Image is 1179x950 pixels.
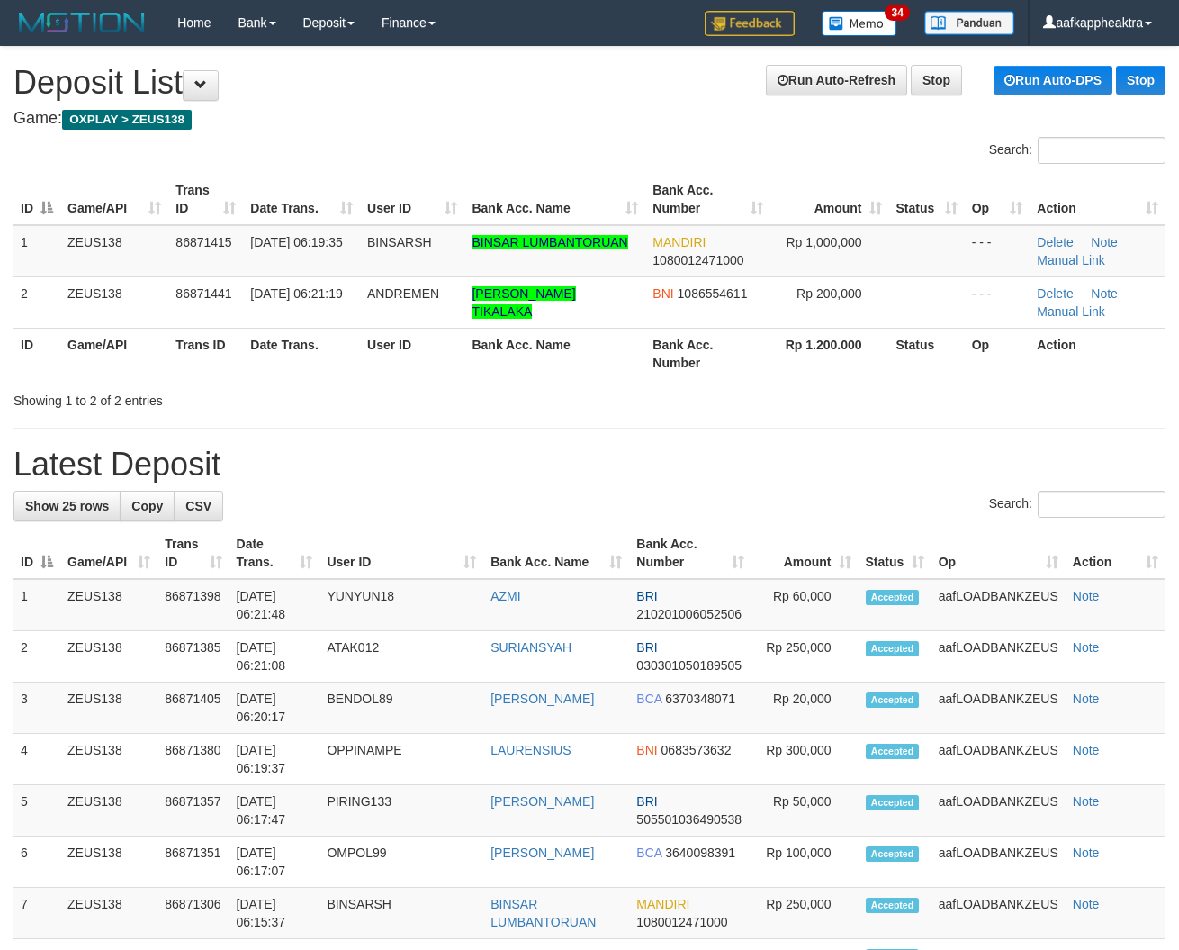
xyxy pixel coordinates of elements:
[931,734,1066,785] td: aafLOADBANKZEUS
[1037,286,1073,301] a: Delete
[13,631,60,683] td: 2
[13,785,60,837] td: 5
[60,888,157,939] td: ZEUS138
[13,447,1165,483] h1: Latest Deposit
[490,692,594,706] a: [PERSON_NAME]
[636,607,742,621] span: Copy 210201006052506 to clipboard
[751,785,859,837] td: Rp 50,000
[319,734,483,785] td: OPPINAMPE
[13,174,60,225] th: ID: activate to sort column descending
[229,734,320,785] td: [DATE] 06:19:37
[989,137,1165,164] label: Search:
[1030,174,1165,225] th: Action: activate to sort column ascending
[168,328,243,379] th: Trans ID
[13,110,1165,128] h4: Game:
[786,235,861,249] span: Rp 1,000,000
[665,692,735,706] span: Copy 6370348071 to clipboard
[60,631,157,683] td: ZEUS138
[885,5,909,21] span: 34
[175,235,231,249] span: 86871415
[866,692,920,708] span: Accepted
[652,286,673,301] span: BNI
[751,631,859,683] td: Rp 250,000
[60,785,157,837] td: ZEUS138
[464,328,645,379] th: Bank Acc. Name
[751,528,859,579] th: Amount: activate to sort column ascending
[490,589,520,603] a: AZMI
[751,837,859,888] td: Rp 100,000
[319,837,483,888] td: OMPOL99
[13,225,60,277] td: 1
[652,253,743,267] span: Copy 1080012471000 to clipboard
[931,785,1066,837] td: aafLOADBANKZEUS
[13,276,60,328] td: 2
[866,744,920,759] span: Accepted
[766,65,907,95] a: Run Auto-Refresh
[175,286,231,301] span: 86871441
[965,225,1030,277] td: - - -
[1030,328,1165,379] th: Action
[185,499,211,513] span: CSV
[157,888,229,939] td: 86871306
[13,65,1165,101] h1: Deposit List
[60,174,168,225] th: Game/API: activate to sort column ascending
[636,640,657,655] span: BRI
[822,11,897,36] img: Button%20Memo.svg
[866,590,920,605] span: Accepted
[490,846,594,860] a: [PERSON_NAME]
[157,683,229,734] td: 86871405
[319,579,483,631] td: YUNYUN18
[13,579,60,631] td: 1
[319,683,483,734] td: BENDOL89
[931,631,1066,683] td: aafLOADBANKZEUS
[931,683,1066,734] td: aafLOADBANKZEUS
[157,528,229,579] th: Trans ID: activate to sort column ascending
[472,286,575,319] a: [PERSON_NAME] TIKALAKA
[645,174,770,225] th: Bank Acc. Number: activate to sort column ascending
[1073,692,1100,706] a: Note
[250,286,342,301] span: [DATE] 06:21:19
[636,915,727,929] span: Copy 1080012471000 to clipboard
[866,898,920,913] span: Accepted
[490,897,596,929] a: BINSAR LUMBANTORUAN
[1091,235,1118,249] a: Note
[636,794,657,809] span: BRI
[60,837,157,888] td: ZEUS138
[931,579,1066,631] td: aafLOADBANKZEUS
[1073,897,1100,911] a: Note
[889,328,965,379] th: Status
[965,174,1030,225] th: Op: activate to sort column ascending
[60,225,168,277] td: ZEUS138
[796,286,861,301] span: Rp 200,000
[859,528,931,579] th: Status: activate to sort column ascending
[770,328,888,379] th: Rp 1.200.000
[229,837,320,888] td: [DATE] 06:17:07
[13,491,121,521] a: Show 25 rows
[1038,137,1165,164] input: Search:
[464,174,645,225] th: Bank Acc. Name: activate to sort column ascending
[360,328,464,379] th: User ID
[483,528,629,579] th: Bank Acc. Name: activate to sort column ascending
[229,888,320,939] td: [DATE] 06:15:37
[1073,589,1100,603] a: Note
[490,640,571,655] a: SURIANSYAH
[965,328,1030,379] th: Op
[636,743,657,757] span: BNI
[931,528,1066,579] th: Op: activate to sort column ascending
[866,846,920,862] span: Accepted
[229,785,320,837] td: [DATE] 06:17:47
[319,888,483,939] td: BINSARSH
[751,888,859,939] td: Rp 250,000
[1073,794,1100,809] a: Note
[60,579,157,631] td: ZEUS138
[652,235,706,249] span: MANDIRI
[319,528,483,579] th: User ID: activate to sort column ascending
[1116,66,1165,95] a: Stop
[13,888,60,939] td: 7
[911,65,962,95] a: Stop
[629,528,751,579] th: Bank Acc. Number: activate to sort column ascending
[472,235,627,249] a: BINSAR LUMBANTORUAN
[1037,253,1105,267] a: Manual Link
[994,66,1112,95] a: Run Auto-DPS
[13,9,150,36] img: MOTION_logo.png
